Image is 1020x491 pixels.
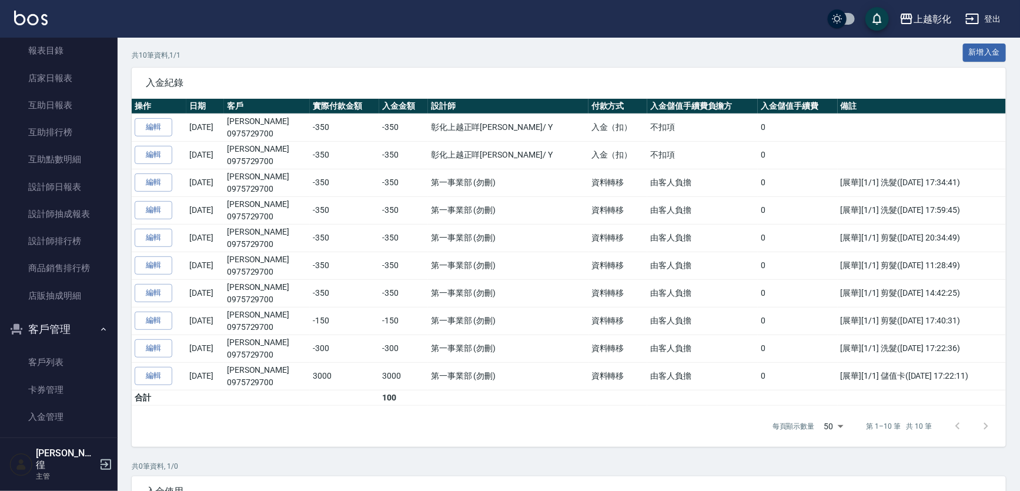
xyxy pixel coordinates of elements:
[5,173,113,201] a: 設計師日報表
[224,307,310,335] td: [PERSON_NAME]
[224,335,310,362] td: [PERSON_NAME]
[647,362,758,390] td: 由客人負擔
[895,7,956,31] button: 上越彰化
[758,113,837,141] td: 0
[224,141,310,169] td: [PERSON_NAME]
[310,141,379,169] td: -350
[310,252,379,279] td: -350
[647,335,758,362] td: 由客人負擔
[224,252,310,279] td: [PERSON_NAME]
[310,99,379,114] th: 實際付款金額
[5,282,113,309] a: 店販抽成明細
[224,99,310,114] th: 客戶
[838,169,1006,196] td: [展華][1/1] 洗髮([DATE] 17:34:41)
[428,99,588,114] th: 設計師
[227,376,307,389] p: 0975729700
[36,447,96,471] h5: [PERSON_NAME]徨
[5,435,113,466] button: 員工及薪資
[186,362,224,390] td: [DATE]
[588,141,647,169] td: 入金（扣）
[758,224,837,252] td: 0
[5,92,113,119] a: 互助日報表
[379,307,428,335] td: -150
[227,155,307,168] p: 0975729700
[310,307,379,335] td: -150
[379,141,428,169] td: -350
[428,362,588,390] td: 第一事業部 (勿刪)
[186,335,224,362] td: [DATE]
[647,224,758,252] td: 由客人負擔
[867,421,932,432] p: 第 1–10 筆 共 10 筆
[428,279,588,307] td: 第一事業部 (勿刪)
[865,7,889,31] button: save
[227,321,307,333] p: 0975729700
[186,141,224,169] td: [DATE]
[227,128,307,140] p: 0975729700
[310,362,379,390] td: 3000
[135,284,172,302] a: 編輯
[758,141,837,169] td: 0
[310,335,379,362] td: -300
[5,201,113,228] a: 設計師抽成報表
[379,252,428,279] td: -350
[310,113,379,141] td: -350
[186,196,224,224] td: [DATE]
[5,228,113,255] a: 設計師排行榜
[838,99,1006,114] th: 備註
[135,312,172,330] a: 編輯
[379,169,428,196] td: -350
[379,335,428,362] td: -300
[838,224,1006,252] td: [展華][1/1] 剪髮([DATE] 20:34:49)
[428,307,588,335] td: 第一事業部 (勿刪)
[186,169,224,196] td: [DATE]
[310,196,379,224] td: -350
[758,279,837,307] td: 0
[588,307,647,335] td: 資料轉移
[227,238,307,250] p: 0975729700
[379,113,428,141] td: -350
[132,99,186,114] th: 操作
[379,196,428,224] td: -350
[132,390,186,405] td: 合計
[772,421,815,432] p: 每頁顯示數量
[588,169,647,196] td: 資料轉移
[647,279,758,307] td: 由客人負擔
[838,362,1006,390] td: [展華][1/1] 儲值卡([DATE] 17:22:11)
[186,307,224,335] td: [DATE]
[961,8,1006,30] button: 登出
[135,256,172,275] a: 編輯
[647,113,758,141] td: 不扣項
[758,335,837,362] td: 0
[379,362,428,390] td: 3000
[186,113,224,141] td: [DATE]
[224,113,310,141] td: [PERSON_NAME]
[224,224,310,252] td: [PERSON_NAME]
[5,119,113,146] a: 互助排行榜
[379,224,428,252] td: -350
[224,279,310,307] td: [PERSON_NAME]
[647,252,758,279] td: 由客人負擔
[5,314,113,345] button: 客戶管理
[758,196,837,224] td: 0
[758,252,837,279] td: 0
[135,146,172,164] a: 編輯
[132,50,180,61] p: 共 10 筆資料, 1 / 1
[379,390,428,405] td: 100
[135,173,172,192] a: 編輯
[186,224,224,252] td: [DATE]
[310,224,379,252] td: -350
[647,196,758,224] td: 由客人負擔
[428,224,588,252] td: 第一事業部 (勿刪)
[428,335,588,362] td: 第一事業部 (勿刪)
[963,44,1006,62] button: 新增入金
[588,335,647,362] td: 資料轉移
[758,99,837,114] th: 入金儲值手續費
[5,37,113,64] a: 報表目錄
[227,183,307,195] p: 0975729700
[758,169,837,196] td: 0
[588,99,647,114] th: 付款方式
[135,339,172,358] a: 編輯
[5,146,113,173] a: 互助點數明細
[647,99,758,114] th: 入金儲值手續費負擔方
[428,141,588,169] td: 彰化上越正咩[PERSON_NAME] / Y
